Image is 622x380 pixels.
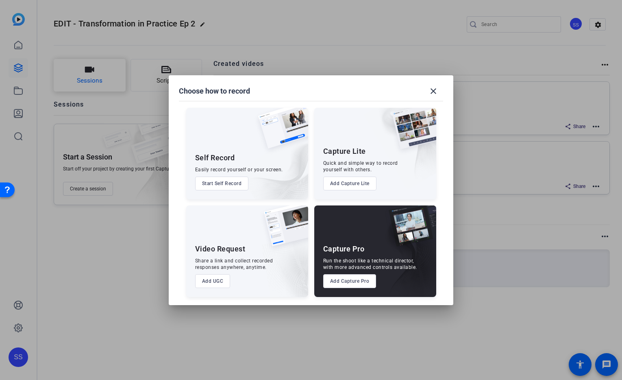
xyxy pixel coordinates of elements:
[376,216,436,297] img: embarkstudio-capture-pro.png
[323,160,398,173] div: Quick and simple way to record yourself with others.
[195,258,273,271] div: Share a link and collect recorded responses anywhere, anytime.
[363,108,436,189] img: embarkstudio-capture-lite.png
[252,108,308,157] img: self-record.png
[323,177,376,190] button: Add Capture Lite
[323,146,366,156] div: Capture Lite
[195,166,283,173] div: Easily record yourself or your screen.
[261,231,308,297] img: embarkstudio-ugc-content.png
[383,205,436,255] img: capture-pro.png
[179,86,250,96] h1: Choose how to record
[195,177,249,190] button: Start Self Record
[323,258,417,271] div: Run the shoot like a technical director, with more advanced controls available.
[323,244,365,254] div: Capture Pro
[195,244,246,254] div: Video Request
[428,86,438,96] mat-icon: close
[258,205,308,255] img: ugc-content.png
[323,274,376,288] button: Add Capture Pro
[195,274,231,288] button: Add UGC
[237,125,308,199] img: embarkstudio-self-record.png
[195,153,235,163] div: Self Record
[386,108,436,157] img: capture-lite.png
